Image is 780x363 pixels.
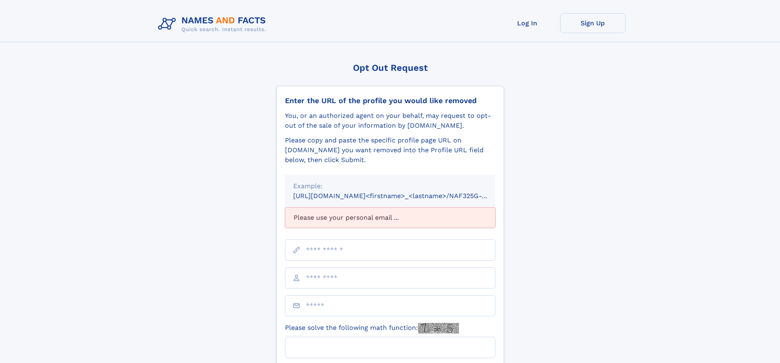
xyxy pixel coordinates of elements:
img: Logo Names and Facts [155,13,273,35]
a: Sign Up [560,13,626,33]
a: Log In [495,13,560,33]
small: [URL][DOMAIN_NAME]<firstname>_<lastname>/NAF325G-xxxxxxxx [293,192,511,200]
div: Enter the URL of the profile you would like removed [285,96,495,105]
div: Please copy and paste the specific profile page URL on [DOMAIN_NAME] you want removed into the Pr... [285,135,495,165]
div: You, or an authorized agent on your behalf, may request to opt-out of the sale of your informatio... [285,111,495,131]
div: Example: [293,181,487,191]
div: Please use your personal email ... [285,207,495,228]
label: Please solve the following math function: [285,323,459,334]
div: Opt Out Request [276,63,504,73]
